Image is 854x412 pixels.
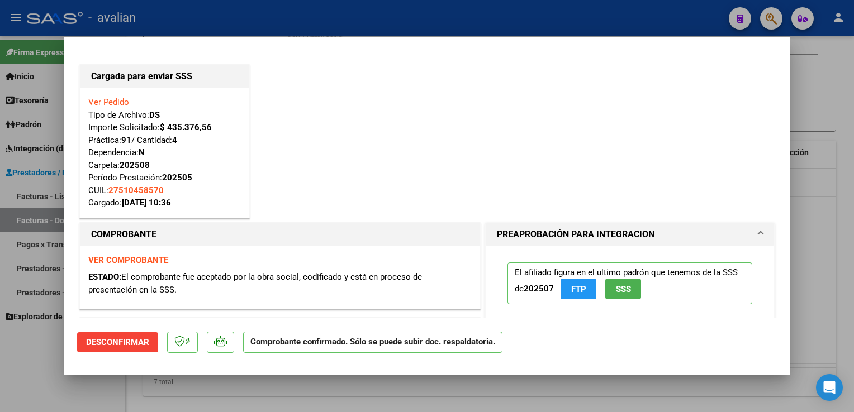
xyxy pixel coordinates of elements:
[172,135,177,145] strong: 4
[149,110,160,120] strong: DS
[108,185,164,195] span: 27510458570
[139,147,145,157] strong: N
[162,173,192,183] strong: 202505
[507,262,752,304] p: El afiliado figura en el ultimo padrón que tenemos de la SSS de
[88,272,121,282] span: ESTADO:
[816,374,843,401] div: Open Intercom Messenger
[91,229,156,239] strong: COMPROBANTE
[88,255,168,265] a: VER COMPROBANTE
[486,223,774,246] mat-expansion-panel-header: PREAPROBACIÓN PARA INTEGRACION
[160,122,212,132] strong: $ 435.376,56
[524,284,554,294] strong: 202507
[605,279,641,299] button: SSS
[497,228,654,241] h1: PREAPROBACIÓN PARA INTEGRACION
[77,332,158,352] button: Desconfirmar
[86,337,149,347] span: Desconfirmar
[616,284,631,294] span: SSS
[91,70,238,83] h1: Cargada para enviar SSS
[571,284,586,294] span: FTP
[243,332,502,353] p: Comprobante confirmado. Sólo se puede subir doc. respaldatoria.
[88,272,422,295] span: El comprobante fue aceptado por la obra social, codificado y está en proceso de presentación en l...
[88,97,129,107] a: Ver Pedido
[88,96,241,209] div: Tipo de Archivo: Importe Solicitado: Práctica: / Cantidad: Dependencia: Carpeta: Período Prestaci...
[120,160,150,170] strong: 202508
[122,198,171,208] strong: [DATE] 10:36
[121,135,131,145] strong: 91
[561,279,596,299] button: FTP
